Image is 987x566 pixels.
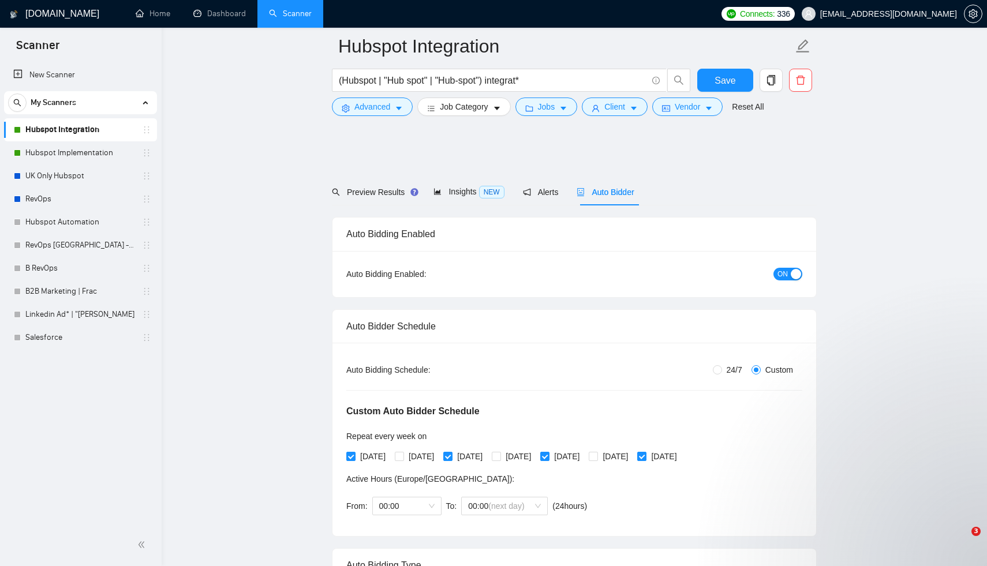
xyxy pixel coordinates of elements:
a: Salesforce [25,326,135,349]
span: edit [795,39,810,54]
button: settingAdvancedcaret-down [332,98,413,116]
a: Reset All [732,100,764,113]
span: setting [342,104,350,113]
span: idcard [662,104,670,113]
span: [DATE] [598,450,633,463]
a: setting [964,9,982,18]
div: Tooltip anchor [409,187,420,197]
span: Job Category [440,100,488,113]
div: Auto Bidding Schedule: [346,363,498,376]
span: Preview Results [332,188,415,197]
span: My Scanners [31,91,76,114]
li: New Scanner [4,63,157,87]
span: 24/7 [722,363,747,376]
a: New Scanner [13,63,148,87]
span: ( 24 hours) [552,501,587,511]
button: idcardVendorcaret-down [652,98,723,116]
span: caret-down [493,104,501,113]
a: RevOps [25,188,135,211]
span: holder [142,333,151,342]
span: Scanner [7,37,69,61]
span: Alerts [523,188,559,197]
span: Vendor [675,100,700,113]
span: holder [142,264,151,273]
span: Client [604,100,625,113]
span: Jobs [538,100,555,113]
input: Scanner name... [338,32,793,61]
span: NEW [479,186,504,198]
a: searchScanner [269,9,312,18]
a: homeHome [136,9,170,18]
span: 00:00 [468,497,541,515]
span: Custom [761,363,798,376]
span: [DATE] [549,450,584,463]
iframe: Intercom live chat [948,527,975,554]
a: RevOps [GEOGRAPHIC_DATA] - only [25,234,135,257]
span: holder [142,310,151,319]
span: Auto Bidder [577,188,634,197]
span: Connects: [740,8,775,20]
span: ON [777,268,788,280]
span: search [332,188,340,196]
span: caret-down [630,104,638,113]
img: upwork-logo.png [727,9,736,18]
span: search [9,99,26,107]
span: Repeat every week on [346,432,427,441]
div: Auto Bidder Schedule [346,310,802,343]
span: caret-down [705,104,713,113]
span: Active Hours ( Europe/[GEOGRAPHIC_DATA] ): [346,474,514,483]
span: 3 [971,527,981,536]
span: search [668,75,690,85]
button: delete [789,69,812,92]
h5: Custom Auto Bidder Schedule [346,404,480,418]
span: notification [523,188,531,196]
span: [DATE] [404,450,439,463]
button: setting [964,5,982,23]
span: bars [427,104,435,113]
span: caret-down [395,104,403,113]
span: area-chart [433,188,442,196]
span: Save [715,73,735,88]
span: double-left [137,539,149,550]
li: My Scanners [4,91,157,349]
span: folder [525,104,533,113]
span: info-circle [652,77,660,84]
span: copy [760,75,782,85]
input: Search Freelance Jobs... [339,73,647,88]
span: 00:00 [379,497,435,515]
a: B RevOps [25,257,135,280]
a: B2B Marketing | Frac [25,280,135,303]
span: Insights [433,187,504,196]
span: [DATE] [356,450,390,463]
a: Hubspot Implementation [25,141,135,164]
span: holder [142,171,151,181]
span: holder [142,287,151,296]
span: [DATE] [453,450,487,463]
span: From: [346,501,368,511]
span: holder [142,218,151,227]
button: copy [760,69,783,92]
span: caret-down [559,104,567,113]
span: holder [142,241,151,250]
span: [DATE] [501,450,536,463]
span: delete [790,75,812,85]
a: UK Only Hubspot [25,164,135,188]
span: user [805,10,813,18]
span: holder [142,148,151,158]
span: holder [142,194,151,204]
span: holder [142,125,151,134]
span: To: [446,501,457,511]
span: Advanced [354,100,390,113]
span: user [592,104,600,113]
a: Linkedin Ad* | "[PERSON_NAME] [25,303,135,326]
button: userClientcaret-down [582,98,648,116]
button: barsJob Categorycaret-down [417,98,510,116]
a: Hubspot Integration [25,118,135,141]
button: Save [697,69,753,92]
img: logo [10,5,18,24]
button: folderJobscaret-down [515,98,578,116]
span: robot [577,188,585,196]
div: Auto Bidding Enabled: [346,268,498,280]
button: search [8,93,27,112]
